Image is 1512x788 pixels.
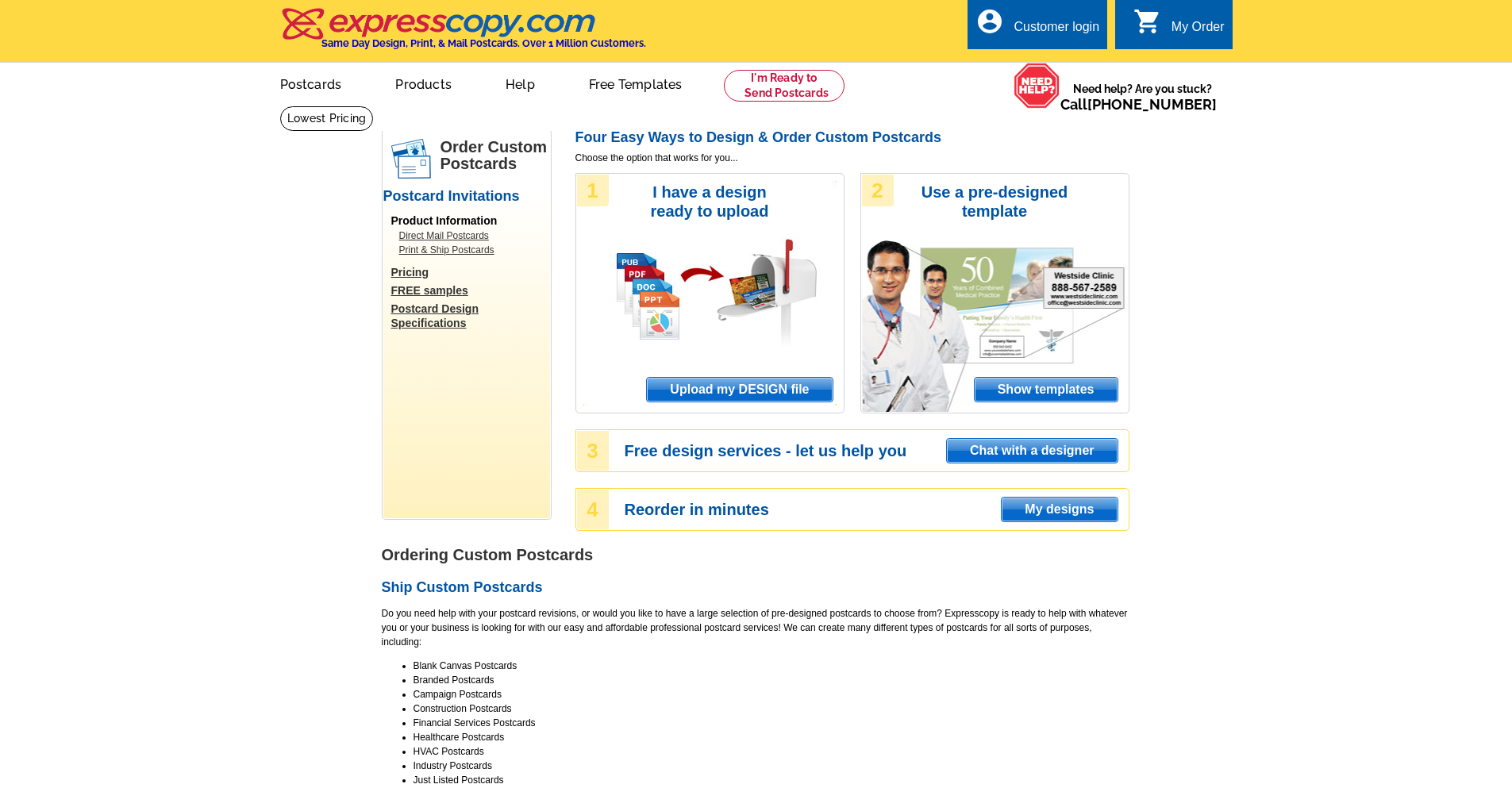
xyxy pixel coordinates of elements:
li: Blank Canvas Postcards [414,659,1129,673]
div: 3 [577,431,609,471]
img: postcards.png [391,139,431,179]
h3: Reorder in minutes [625,502,1128,517]
a: Free Templates [564,64,708,102]
a: FREE samples [391,283,550,298]
h2: Postcard Invitations [383,188,550,206]
i: account_circle [975,7,1004,36]
a: Same Day Design, Print, & Mail Postcards. Over 1 Million Customers. [280,19,646,49]
div: Customer login [1014,20,1099,42]
span: My designs [1002,498,1117,521]
span: Product Information [391,214,498,227]
a: Help [480,64,560,102]
span: Upload my DESIGN file [647,378,832,402]
li: Industry Postcards [414,759,1129,773]
a: Upload my DESIGN file [646,377,833,402]
a: shopping_cart My Order [1133,17,1225,37]
h4: Same Day Design, Print, & Mail Postcards. Over 1 Million Customers. [321,37,646,49]
a: [PHONE_NUMBER] [1087,96,1217,113]
li: Financial Services Postcards [414,716,1129,730]
strong: Ordering Custom Postcards [382,546,594,563]
span: Call [1060,96,1217,113]
span: Show templates [975,378,1118,402]
h3: Free design services - let us help you [625,444,1128,458]
a: Pricing [391,265,550,279]
span: Choose the option that works for you... [575,151,1129,165]
a: Print & Ship Postcards [399,243,542,257]
a: account_circle Customer login [975,17,1099,37]
p: Do you need help with your postcard revisions, or would you like to have a large selection of pre... [382,606,1129,649]
a: Postcard Design Specifications [391,302,550,330]
a: Chat with a designer [946,438,1118,463]
a: Direct Mail Postcards [399,229,542,243]
span: Chat with a designer [947,439,1117,463]
h2: Four Easy Ways to Design & Order Custom Postcards [575,129,1129,147]
a: Postcards [255,64,367,102]
div: 1 [577,175,609,206]
div: 2 [862,175,894,206]
span: Need help? Are you stuck? [1060,81,1225,113]
h1: Order Custom Postcards [441,139,550,172]
h3: Use a pre-designed template [914,183,1076,221]
li: Just Listed Postcards [414,773,1129,787]
div: My Order [1172,20,1225,42]
i: shopping_cart [1133,7,1162,36]
img: help [1014,63,1060,109]
h2: Ship Custom Postcards [382,579,1129,597]
a: My designs [1001,497,1118,522]
li: Healthcare Postcards [414,730,1129,744]
li: Campaign Postcards [414,687,1129,702]
li: Branded Postcards [414,673,1129,687]
a: Show templates [974,377,1118,402]
a: Products [370,64,477,102]
li: HVAC Postcards [414,744,1129,759]
h3: I have a design ready to upload [629,183,791,221]
div: 4 [577,490,609,529]
li: Construction Postcards [414,702,1129,716]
